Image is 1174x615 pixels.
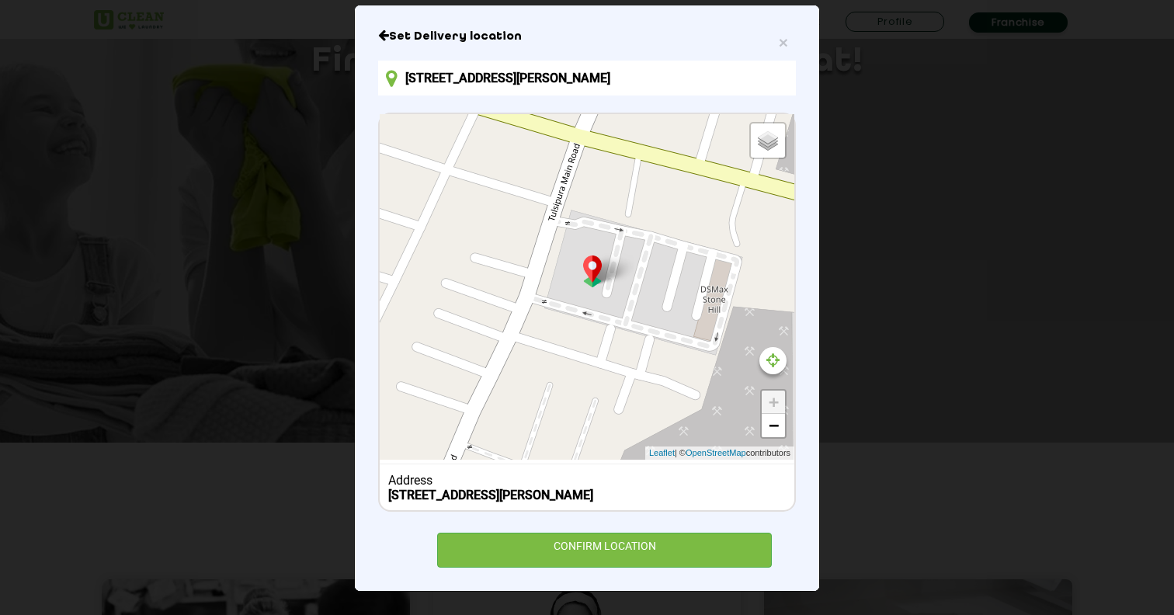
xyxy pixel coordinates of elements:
[388,473,787,488] div: Address
[751,123,785,158] a: Layers
[437,533,772,568] div: CONFIRM LOCATION
[645,446,794,460] div: | © contributors
[378,61,796,96] input: Enter location
[388,488,593,502] b: [STREET_ADDRESS][PERSON_NAME]
[686,446,746,460] a: OpenStreetMap
[649,446,675,460] a: Leaflet
[779,34,788,50] button: Close
[762,391,785,414] a: Zoom in
[779,33,788,51] span: ×
[378,29,796,44] h6: Close
[762,414,785,437] a: Zoom out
